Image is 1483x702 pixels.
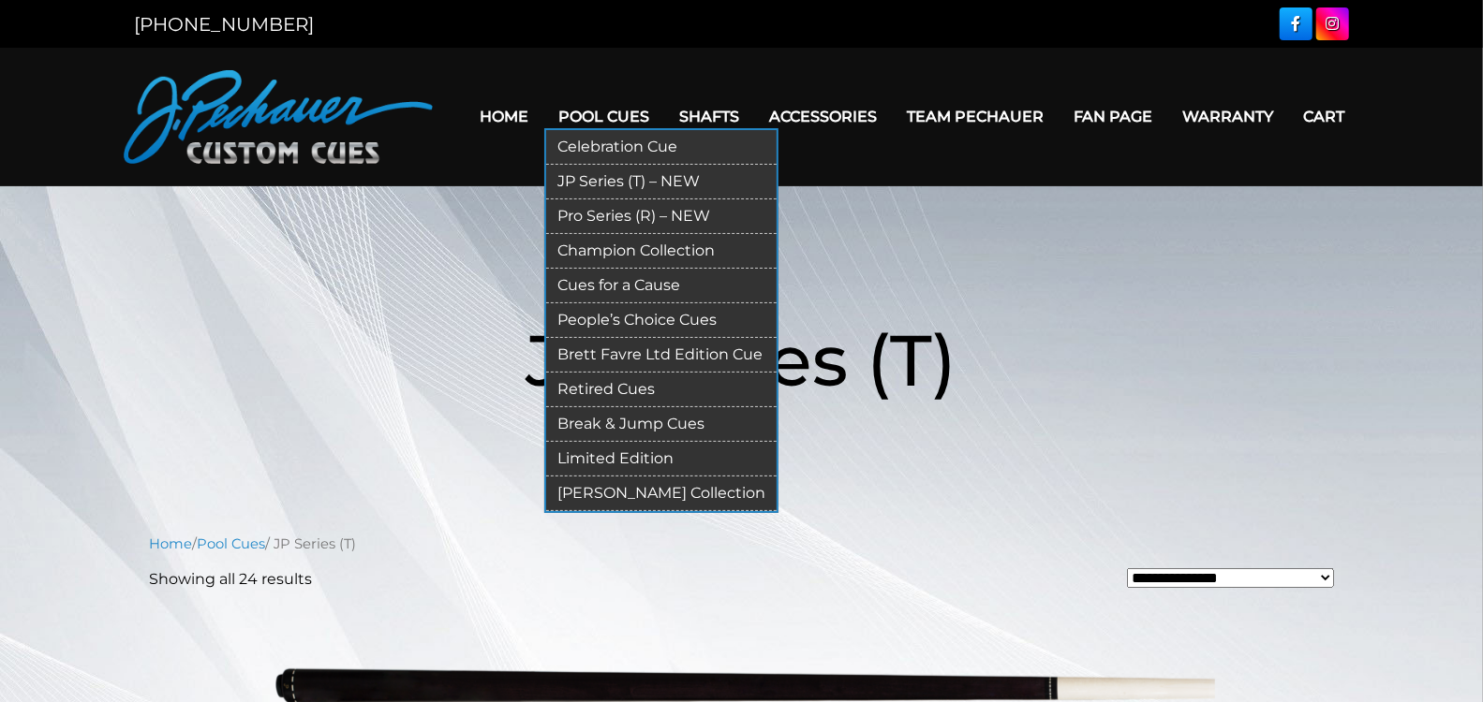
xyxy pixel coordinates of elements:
[150,534,1334,554] nav: Breadcrumb
[546,476,777,511] a: [PERSON_NAME] Collection
[150,568,313,591] p: Showing all 24 results
[546,269,777,303] a: Cues for a Cause
[546,165,777,199] a: JP Series (T) – NEW
[466,93,544,140] a: Home
[544,93,665,140] a: Pool Cues
[1289,93,1360,140] a: Cart
[1060,93,1168,140] a: Fan Page
[546,373,777,407] a: Retired Cues
[1127,568,1334,589] select: Shop order
[150,535,193,552] a: Home
[546,407,777,442] a: Break & Jump Cues
[135,13,315,36] a: [PHONE_NUMBER]
[546,130,777,165] a: Celebration Cue
[893,93,1060,140] a: Team Pechauer
[1168,93,1289,140] a: Warranty
[665,93,755,140] a: Shafts
[546,442,777,476] a: Limited Edition
[526,316,957,403] span: JP Series (T)
[546,234,777,269] a: Champion Collection
[546,338,777,373] a: Brett Favre Ltd Edition Cue
[546,199,777,234] a: Pro Series (R) – NEW
[124,70,433,164] img: Pechauer Custom Cues
[198,535,266,552] a: Pool Cues
[546,303,777,338] a: People’s Choice Cues
[755,93,893,140] a: Accessories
